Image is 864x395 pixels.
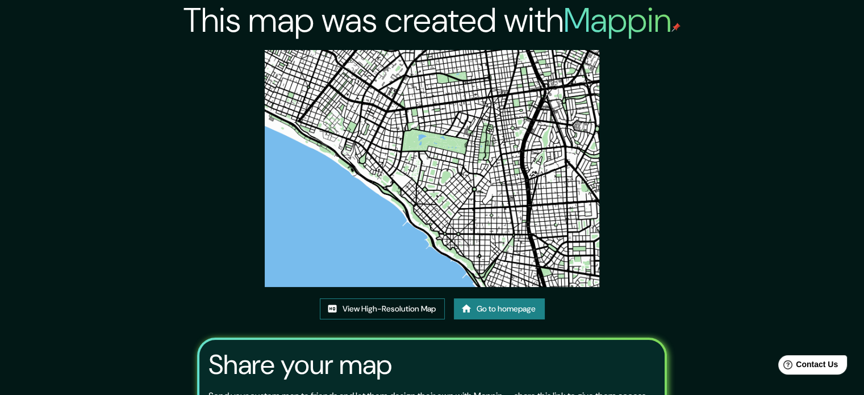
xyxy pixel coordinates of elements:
a: View High-Resolution Map [320,298,445,319]
h3: Share your map [208,349,392,381]
img: mappin-pin [671,23,681,32]
a: Go to homepage [454,298,545,319]
img: created-map [265,50,600,287]
iframe: Help widget launcher [763,351,852,382]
